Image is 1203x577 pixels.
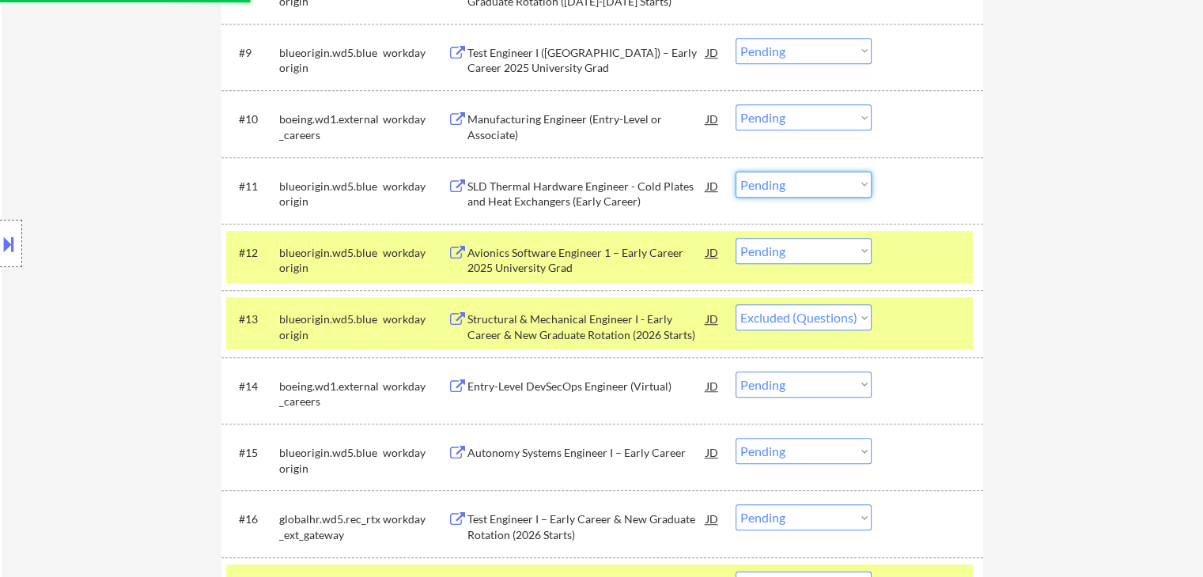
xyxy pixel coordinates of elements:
[383,445,448,461] div: workday
[383,511,448,527] div: workday
[467,445,706,461] div: Autonomy Systems Engineer I – Early Career
[467,379,706,394] div: Entry-Level DevSecOps Engineer (Virtual)
[383,179,448,194] div: workday
[279,511,383,542] div: globalhr.wd5.rec_rtx_ext_gateway
[705,371,721,400] div: JD
[467,245,706,276] div: Avionics Software Engineer 1 – Early Career 2025 University Grad
[705,238,721,266] div: JD
[239,45,267,61] div: #9
[279,111,383,142] div: boeing.wd1.external_careers
[705,38,721,66] div: JD
[383,111,448,127] div: workday
[705,172,721,200] div: JD
[279,45,383,76] div: blueorigin.wd5.blueorigin
[279,311,383,342] div: blueorigin.wd5.blueorigin
[279,445,383,476] div: blueorigin.wd5.blueorigin
[383,379,448,394] div: workday
[467,111,706,142] div: Manufacturing Engineer (Entry-Level or Associate)
[705,504,721,533] div: JD
[279,179,383,209] div: blueorigin.wd5.blueorigin
[383,311,448,327] div: workday
[279,245,383,276] div: blueorigin.wd5.blueorigin
[705,438,721,466] div: JD
[383,245,448,261] div: workday
[467,45,706,76] div: Test Engineer I ([GEOGRAPHIC_DATA]) – Early Career 2025 University Grad
[467,179,706,209] div: SLD Thermal Hardware Engineer - Cold Plates and Heat Exchangers (Early Career)
[239,511,267,527] div: #16
[383,45,448,61] div: workday
[705,304,721,333] div: JD
[705,104,721,133] div: JD
[239,445,267,461] div: #15
[279,379,383,409] div: boeing.wd1.external_careers
[467,511,706,542] div: Test Engineer I – Early Career & New Graduate Rotation (2026 Starts)
[467,311,706,342] div: Structural & Mechanical Engineer I - Early Career & New Graduate Rotation (2026 Starts)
